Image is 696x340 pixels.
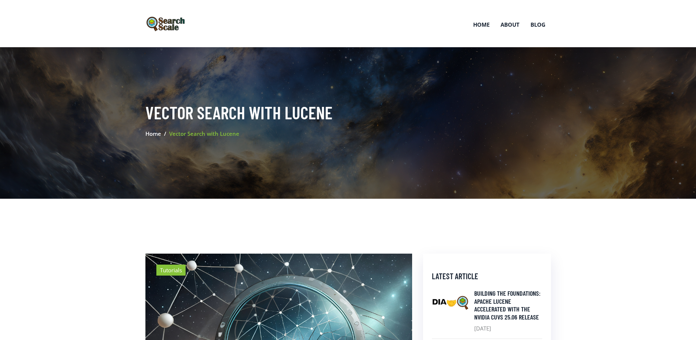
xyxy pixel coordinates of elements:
[161,129,239,138] li: Vector Search with Lucene
[474,289,542,321] a: Building the foundations: Apache Lucene Accelerated with the NVIDIA cuVS 25.06 Release
[145,16,187,31] img: SearchScale
[432,271,542,281] h4: Latest Article
[525,5,551,44] a: Blog
[432,289,468,315] img: nvidia-searchscale.png
[468,5,495,44] a: Home
[145,129,551,138] nav: breadcrumb
[495,5,525,44] a: About
[145,130,161,137] a: Home
[474,289,542,333] div: [DATE]
[156,265,186,276] div: Tutorials
[145,102,551,123] h2: Vector Search with Lucene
